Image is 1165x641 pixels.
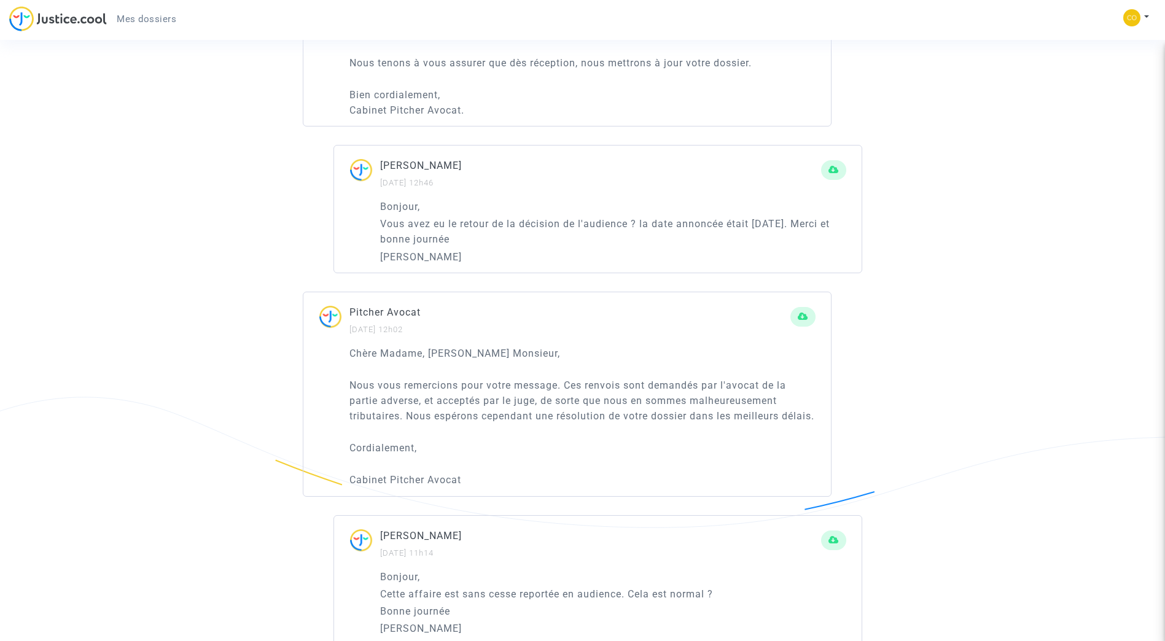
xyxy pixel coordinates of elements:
[380,569,846,585] p: Bonjour,
[349,346,816,361] p: Chère Madame, [PERSON_NAME] Monsieur,
[319,305,349,336] img: ...
[380,621,846,636] p: [PERSON_NAME]
[380,158,821,173] p: [PERSON_NAME]
[380,178,434,187] small: [DATE] 12h46
[349,55,816,71] p: Nous tenons à vous assurer que dès réception, nous mettrons à jour votre dossier.
[1123,9,1140,26] img: 25bad0353f2968f01b65e53c47bcd99a
[349,325,403,334] small: [DATE] 12h02
[380,199,846,214] p: Bonjour,
[349,87,816,118] p: Bien cordialement, Cabinet Pitcher Avocat.
[380,604,846,619] p: Bonne journée
[349,378,816,424] p: Nous vous remercions pour votre message. Ces renvois sont demandés par l'avocat de la partie adve...
[380,586,846,602] p: Cette affaire est sans cesse reportée en audience. Cela est normal ?
[380,528,821,543] p: [PERSON_NAME]
[349,440,816,456] p: Cordialement,
[349,472,816,488] p: Cabinet Pitcher Avocat
[380,216,846,247] p: Vous avez eu le retour de la décision de l'audience ? la date annoncée était [DATE]. Merci et bon...
[380,249,846,265] p: [PERSON_NAME]
[349,528,380,559] img: ...
[9,6,107,31] img: jc-logo.svg
[380,548,434,557] small: [DATE] 11h14
[117,14,176,25] span: Mes dossiers
[349,158,380,189] img: ...
[107,10,186,28] a: Mes dossiers
[349,305,790,320] p: Pitcher Avocat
